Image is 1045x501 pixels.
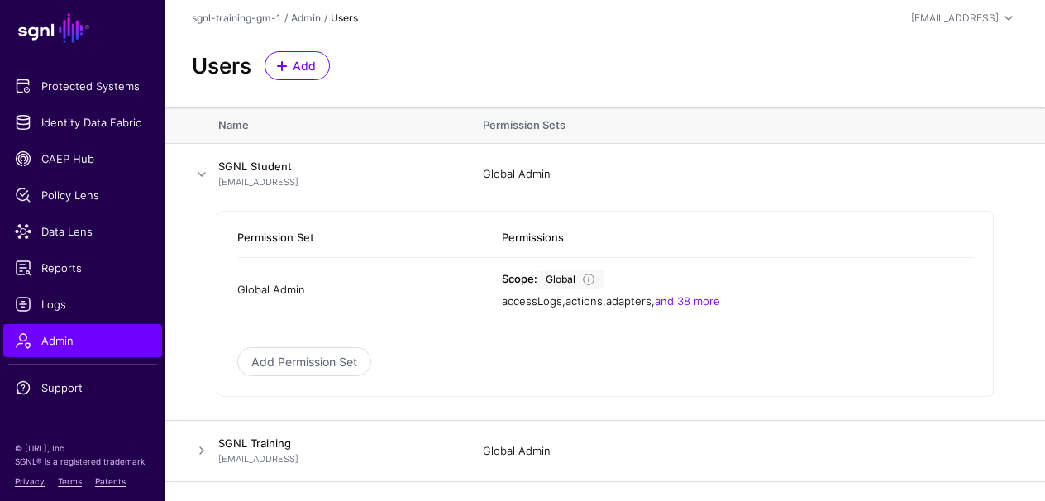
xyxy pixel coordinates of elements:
th: Permission Sets [466,107,1045,144]
div: [EMAIL_ADDRESS] [911,11,999,26]
a: Patents [95,476,126,486]
th: Name [218,107,466,144]
a: SGNL [10,10,155,46]
a: Identity Data Fabric [3,106,162,139]
strong: Scope: [502,272,537,285]
span: Policy Lens [15,187,150,203]
span: Data Lens [15,223,150,240]
h4: SGNL Training [218,436,450,451]
p: [EMAIL_ADDRESS] [218,452,450,466]
p: SGNL® is a registered trademark [15,455,150,468]
a: Protected Systems [3,69,162,103]
span: CAEP Hub [15,150,150,167]
span: Reports [15,260,150,276]
span: Protected Systems [15,78,150,94]
h2: Users [192,53,251,79]
a: and 38 more [655,294,720,308]
strong: Users [331,12,358,24]
a: Add Permission Set [237,347,371,376]
a: Admin [291,12,321,24]
div: / [281,11,291,26]
div: , , , [502,293,973,310]
span: Add [291,57,318,74]
span: adapters [606,294,651,308]
span: Identity Data Fabric [15,114,150,131]
a: Policy Lens [3,179,162,212]
a: Reports [3,251,162,284]
div: Global Admin [483,443,1019,460]
a: Add [265,51,330,80]
th: Permissions [485,218,973,258]
div: Global Admin [483,166,1019,183]
span: Logs [15,296,150,313]
a: Data Lens [3,215,162,248]
span: actions [565,294,603,308]
a: Logs [3,288,162,321]
a: Privacy [15,476,45,486]
div: Global [546,272,575,287]
div: / [321,11,331,26]
h4: SGNL Student [218,159,450,174]
th: Permission Set [237,218,485,258]
td: Global Admin [237,258,485,322]
span: Support [15,379,150,396]
a: Admin [3,324,162,357]
span: Admin [15,332,150,349]
a: CAEP Hub [3,142,162,175]
p: [EMAIL_ADDRESS] [218,175,450,189]
p: © [URL], Inc [15,441,150,455]
a: sgnl-training-gm-1 [192,12,281,24]
span: accessLogs [502,294,562,308]
a: Terms [58,476,82,486]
